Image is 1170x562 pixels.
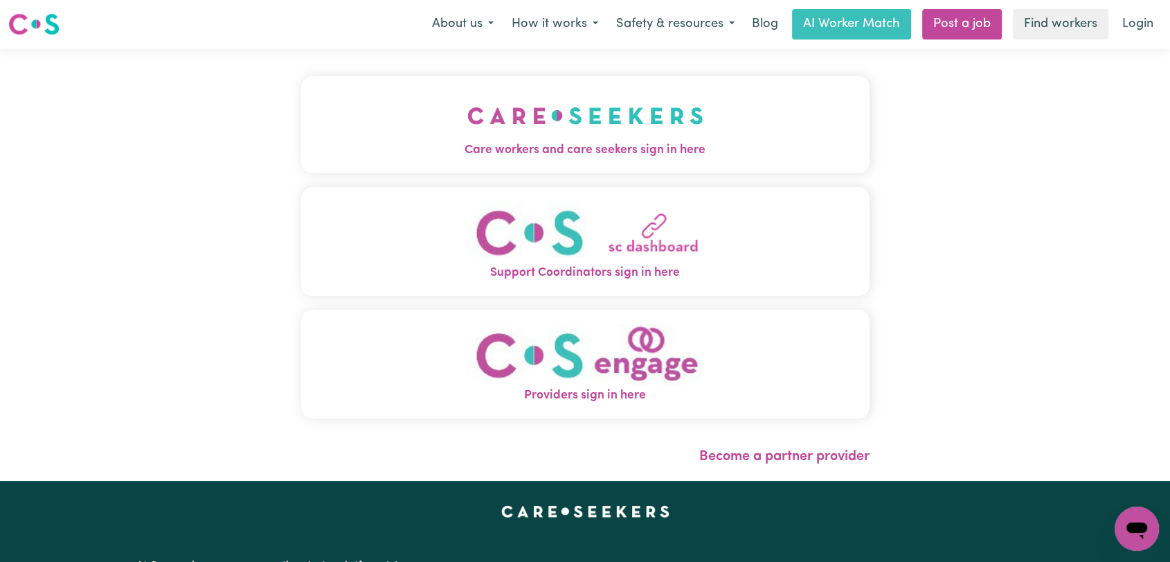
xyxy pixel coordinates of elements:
[607,10,744,39] button: Safety & resources
[301,387,870,405] span: Providers sign in here
[301,264,870,282] span: Support Coordinators sign in here
[503,10,607,39] button: How it works
[1013,9,1108,39] a: Find workers
[423,10,503,39] button: About us
[1114,9,1162,39] a: Login
[301,310,870,419] button: Providers sign in here
[301,76,870,173] button: Care workers and care seekers sign in here
[699,450,870,464] a: Become a partner provider
[301,187,870,296] button: Support Coordinators sign in here
[744,9,786,39] a: Blog
[8,12,60,37] img: Careseekers logo
[8,8,60,40] a: Careseekers logo
[1115,507,1159,551] iframe: Button to launch messaging window
[501,506,669,517] a: Careseekers home page
[792,9,911,39] a: AI Worker Match
[301,141,870,159] span: Care workers and care seekers sign in here
[922,9,1002,39] a: Post a job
